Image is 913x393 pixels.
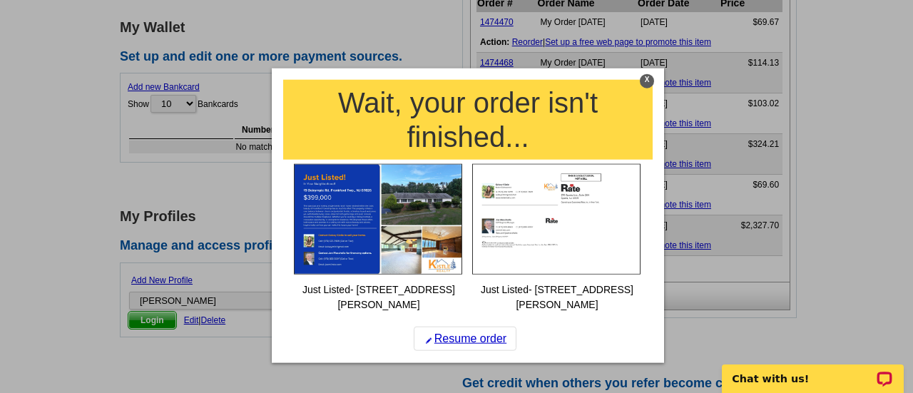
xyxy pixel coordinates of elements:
span: Just Listed- [STREET_ADDRESS][PERSON_NAME] [470,282,644,312]
span: Just Listed- [STREET_ADDRESS][PERSON_NAME] [292,282,466,312]
div: X [640,73,654,88]
iframe: LiveChat chat widget [713,348,913,393]
img: large-thumb.jpg [294,163,462,275]
a: Resume order [414,327,516,351]
h1: Wait, your order isn't finished... [283,79,653,159]
img: large-thumb.jpg [472,163,641,275]
img: pencil-icon.gif [426,338,434,344]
